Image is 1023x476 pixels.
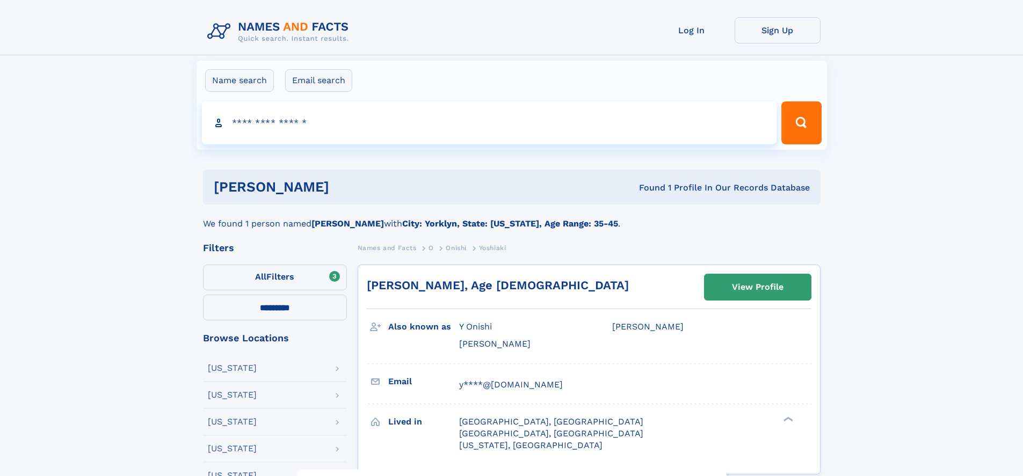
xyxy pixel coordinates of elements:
label: Email search [285,69,352,92]
span: All [255,272,266,282]
span: [US_STATE], [GEOGRAPHIC_DATA] [459,440,603,450]
div: Found 1 Profile In Our Records Database [484,182,810,194]
span: [PERSON_NAME] [612,321,684,332]
div: Filters [203,243,347,253]
span: Yoshiaki [479,244,506,252]
a: View Profile [705,274,811,300]
a: Sign Up [735,17,821,43]
span: [GEOGRAPHIC_DATA], [GEOGRAPHIC_DATA] [459,416,643,427]
a: O [429,241,434,254]
h3: Lived in [388,413,459,431]
a: Names and Facts [358,241,417,254]
div: Browse Locations [203,333,347,343]
span: [GEOGRAPHIC_DATA], [GEOGRAPHIC_DATA] [459,428,643,438]
div: [US_STATE] [208,364,257,372]
span: [PERSON_NAME] [459,339,531,349]
b: [PERSON_NAME] [311,218,384,229]
label: Filters [203,265,347,290]
div: [US_STATE] [208,418,257,426]
button: Search Button [781,101,821,144]
div: [US_STATE] [208,391,257,399]
a: Onishi [446,241,467,254]
div: View Profile [732,275,783,299]
div: We found 1 person named with . [203,204,821,230]
div: [US_STATE] [208,444,257,453]
h1: [PERSON_NAME] [214,180,484,194]
b: City: Yorklyn, State: [US_STATE], Age Range: 35-45 [402,218,618,229]
a: [PERSON_NAME], Age [DEMOGRAPHIC_DATA] [367,279,629,292]
img: Logo Names and Facts [203,17,358,46]
h3: Email [388,372,459,391]
span: Y Onishi [459,321,492,332]
span: Onishi [446,244,467,252]
a: Log In [649,17,735,43]
label: Name search [205,69,274,92]
h3: Also known as [388,318,459,336]
input: search input [202,101,777,144]
div: ❯ [781,415,794,422]
span: O [429,244,434,252]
